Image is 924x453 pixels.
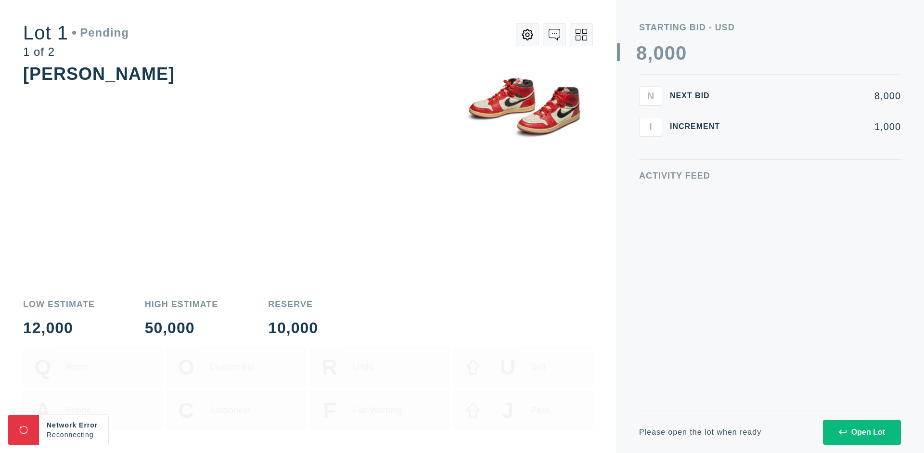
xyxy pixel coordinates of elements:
[647,90,654,101] span: N
[72,27,129,39] div: Pending
[639,117,662,136] button: I
[145,300,218,309] div: High Estimate
[735,91,901,101] div: 8,000
[670,92,728,100] div: Next Bid
[23,320,95,336] div: 12,000
[839,428,885,437] div: Open Lot
[636,43,647,63] div: 8
[823,420,901,445] button: Open Lot
[639,428,761,436] div: Please open the lot when ready
[639,23,901,32] div: Starting Bid - USD
[665,43,676,63] div: 0
[47,420,101,430] div: Network Error
[145,320,218,336] div: 50,000
[647,43,653,236] div: ,
[649,121,652,132] span: I
[23,23,129,42] div: Lot 1
[653,43,664,63] div: 0
[676,43,687,63] div: 0
[47,430,101,440] div: Reconnecting
[23,64,175,84] div: [PERSON_NAME]
[23,46,129,58] div: 1 of 2
[639,171,901,180] div: Activity Feed
[23,300,95,309] div: Low Estimate
[268,300,318,309] div: Reserve
[735,122,901,131] div: 1,000
[639,86,662,105] button: N
[670,123,728,130] div: Increment
[268,320,318,336] div: 10,000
